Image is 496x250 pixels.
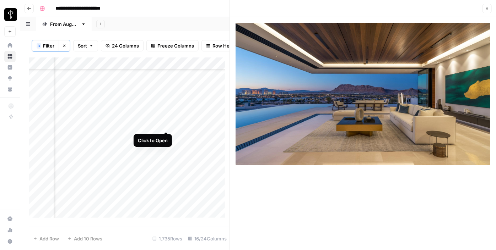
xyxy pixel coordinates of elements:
[138,137,168,144] div: Click to Open
[4,62,16,73] a: Insights
[39,235,59,242] span: Add Row
[185,233,230,244] div: 16/24 Columns
[4,51,16,62] a: Browse
[37,43,41,49] div: 3
[201,40,243,51] button: Row Height
[32,40,59,51] button: 3Filter
[236,23,490,165] img: Row/Cell
[112,42,139,49] span: 24 Columns
[212,42,238,49] span: Row Height
[4,84,16,95] a: Your Data
[38,43,40,49] span: 3
[4,213,16,224] a: Settings
[73,40,98,51] button: Sort
[36,17,92,31] a: From [DATE]
[4,8,17,21] img: LP Production Workloads Logo
[63,233,107,244] button: Add 10 Rows
[29,233,63,244] button: Add Row
[4,6,16,23] button: Workspace: LP Production Workloads
[157,42,194,49] span: Freeze Columns
[74,235,102,242] span: Add 10 Rows
[4,224,16,236] a: Usage
[150,233,185,244] div: 1,735 Rows
[4,236,16,247] button: Help + Support
[43,42,54,49] span: Filter
[4,40,16,51] a: Home
[78,42,87,49] span: Sort
[146,40,199,51] button: Freeze Columns
[50,21,78,28] div: From [DATE]
[4,73,16,84] a: Opportunities
[101,40,144,51] button: 24 Columns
